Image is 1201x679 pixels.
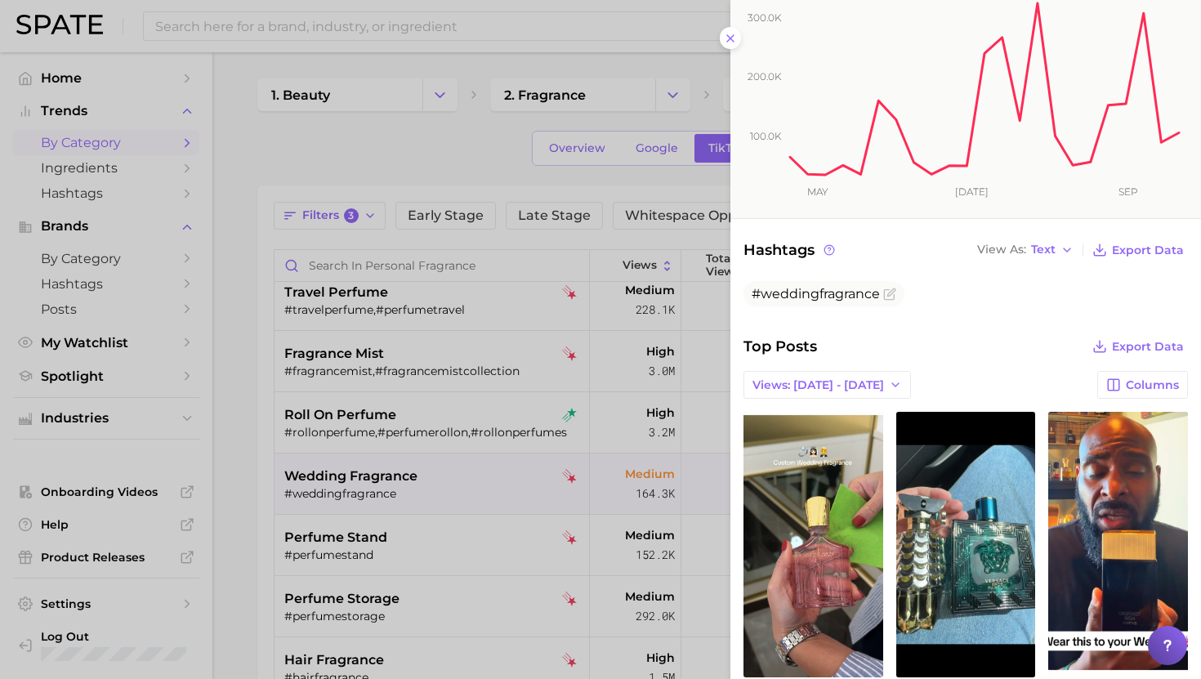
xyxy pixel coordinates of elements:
tspan: 300.0k [748,11,782,24]
button: Export Data [1088,335,1188,358]
span: Views: [DATE] - [DATE] [752,378,884,392]
button: Views: [DATE] - [DATE] [743,371,911,399]
tspan: 200.0k [748,70,782,83]
span: #weddingfragrance [752,286,880,302]
button: Columns [1097,371,1188,399]
span: Top Posts [743,335,817,358]
span: Export Data [1112,243,1184,257]
span: Export Data [1112,340,1184,354]
button: View AsText [973,239,1078,261]
tspan: May [807,185,828,198]
span: Hashtags [743,239,837,261]
tspan: Sep [1118,185,1138,198]
tspan: 100.0k [750,130,782,142]
button: Export Data [1088,239,1188,261]
span: Text [1031,245,1056,254]
span: View As [977,245,1026,254]
button: Flag as miscategorized or irrelevant [883,288,896,301]
span: Columns [1126,378,1179,392]
tspan: [DATE] [955,185,989,198]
